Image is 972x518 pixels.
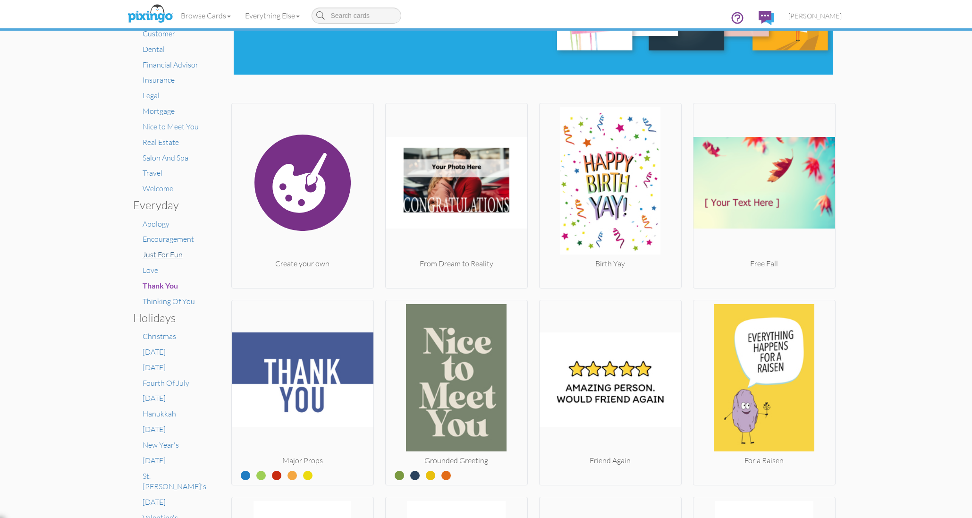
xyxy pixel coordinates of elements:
a: Nice to Meet You [143,122,199,131]
a: Browse Cards [174,4,238,27]
a: [DATE] [143,347,166,357]
a: Christmas [143,331,176,341]
div: Major Props [232,455,373,466]
a: Encouragement [143,234,194,244]
a: Fourth Of July [143,378,189,388]
img: 20250716-161921-cab435a0583f-250.jpg [232,304,373,455]
img: 20250908-205024-9e166ba402a1-250.png [693,107,835,258]
div: Birth Yay [540,258,681,269]
a: Customer [143,29,175,38]
a: Just For Fun [143,250,183,259]
a: Legal [143,91,160,100]
div: Create your own [232,258,373,269]
div: Grounded Greeting [386,455,527,466]
img: 20250828-163716-8d2042864239-250.jpg [540,107,681,258]
a: [DATE] [143,393,166,403]
img: 20241114-001517-5c2bbd06cf65-250.jpg [540,304,681,455]
a: Salon And Spa [143,153,188,162]
a: Insurance [143,75,175,85]
a: [DATE] [143,456,166,465]
a: Real Estate [143,137,179,147]
input: Search cards [312,8,401,24]
a: Everything Else [238,4,307,27]
a: [DATE] [143,497,166,507]
a: [PERSON_NAME] [781,4,849,28]
div: Free Fall [693,258,835,269]
a: Love [143,265,158,275]
div: From Dream to Reality [386,258,527,269]
div: Friend Again [540,455,681,466]
a: Hanukkah [143,409,176,418]
a: Dental [143,44,165,54]
img: 20250905-201811-b377196b96e5-250.png [386,107,527,258]
a: Financial Advisor [143,60,198,69]
a: Thank You [143,281,178,290]
img: create.svg [232,107,373,258]
a: Apology [143,219,169,229]
h3: Holidays [133,312,202,324]
img: 20250828-183240-9b6dc548e1c2-250.jpg [693,304,835,455]
a: St. [PERSON_NAME]'s [143,471,206,492]
a: New Year's [143,440,179,450]
h3: Everyday [133,199,202,211]
a: Travel [143,168,162,178]
a: [DATE] [143,363,166,372]
span: [PERSON_NAME] [788,12,842,20]
div: For a Raisen [693,455,835,466]
a: [DATE] [143,425,166,434]
a: Welcome [143,184,173,193]
img: pixingo logo [125,2,175,26]
a: Mortgage [143,106,175,116]
a: Thinking Of You [143,297,195,306]
img: comments.svg [759,11,774,25]
img: 20250527-043541-0b2d8b8e4674-250.jpg [386,304,527,455]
